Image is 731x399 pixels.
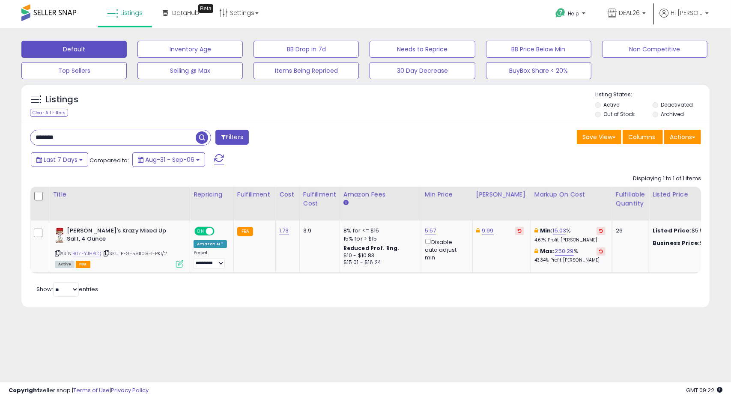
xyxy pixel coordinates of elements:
[237,190,272,199] div: Fulfillment
[664,130,701,144] button: Actions
[194,240,227,248] div: Amazon AI *
[653,226,692,235] b: Listed Price:
[531,187,612,220] th: The percentage added to the cost of goods (COGS) that forms the calculator for Min & Max prices.
[628,133,655,141] span: Columns
[549,1,594,28] a: Help
[370,62,475,79] button: 30 Day Decrease
[343,235,415,243] div: 15% for > $15
[137,41,243,58] button: Inventory Age
[425,190,469,199] div: Min Price
[44,155,78,164] span: Last 7 Days
[661,110,684,118] label: Archived
[45,94,78,106] h5: Listings
[555,8,566,18] i: Get Help
[55,227,65,244] img: 41e+JwsvPqL._SL40_.jpg
[619,9,640,17] span: DEAL26
[102,250,167,257] span: | SKU: PFG-581108-1-PK1/2
[194,250,227,269] div: Preset:
[343,259,415,266] div: $15.01 - $16.24
[661,101,693,108] label: Deactivated
[72,250,101,257] a: B07FYJHPLQ
[254,41,359,58] button: BB Drop in 7d
[215,130,249,145] button: Filters
[623,130,663,144] button: Columns
[653,227,724,235] div: $5.57
[534,237,606,243] p: 4.67% Profit [PERSON_NAME]
[31,152,88,167] button: Last 7 Days
[653,190,727,199] div: Listed Price
[137,62,243,79] button: Selling @ Max
[279,226,289,235] a: 1.73
[213,228,227,235] span: OFF
[482,226,494,235] a: 9.99
[540,247,555,255] b: Max:
[21,62,127,79] button: Top Sellers
[425,226,436,235] a: 5.57
[254,62,359,79] button: Items Being Repriced
[602,41,707,58] button: Non Competitive
[370,41,475,58] button: Needs to Reprice
[195,228,206,235] span: ON
[279,190,296,199] div: Cost
[55,227,183,267] div: ASIN:
[604,110,635,118] label: Out of Stock
[553,226,567,235] a: 15.03
[476,190,527,199] div: [PERSON_NAME]
[67,227,171,245] b: [PERSON_NAME]'s Krazy Mixed Up Salt, 4 Ounce
[21,41,127,58] button: Default
[30,109,68,117] div: Clear All Filters
[616,190,645,208] div: Fulfillable Quantity
[486,41,591,58] button: BB Price Below Min
[604,101,620,108] label: Active
[237,227,253,236] small: FBA
[595,91,710,99] p: Listing States:
[534,257,606,263] p: 43.34% Profit [PERSON_NAME]
[53,190,186,199] div: Title
[659,9,709,28] a: Hi [PERSON_NAME]
[425,237,466,262] div: Disable auto adjust min
[343,199,349,207] small: Amazon Fees.
[343,252,415,259] div: $10 - $10.83
[303,190,336,208] div: Fulfillment Cost
[303,227,333,235] div: 3.9
[577,130,621,144] button: Save View
[616,227,642,235] div: 26
[540,226,553,235] b: Min:
[486,62,591,79] button: BuyBox Share < 20%
[343,227,415,235] div: 8% for <= $15
[343,190,418,199] div: Amazon Fees
[36,285,98,293] span: Show: entries
[653,239,724,247] div: $4.55
[671,9,703,17] span: Hi [PERSON_NAME]
[653,239,700,247] b: Business Price:
[120,9,143,17] span: Listings
[55,261,75,268] span: All listings currently available for purchase on Amazon
[145,155,194,164] span: Aug-31 - Sep-06
[132,152,205,167] button: Aug-31 - Sep-06
[555,247,574,256] a: 250.29
[194,190,230,199] div: Repricing
[90,156,129,164] span: Compared to:
[343,244,400,252] b: Reduced Prof. Rng.
[76,261,90,268] span: FBA
[534,247,606,263] div: %
[633,175,701,183] div: Displaying 1 to 1 of 1 items
[568,10,579,17] span: Help
[534,227,606,243] div: %
[172,9,199,17] span: DataHub
[198,4,213,13] div: Tooltip anchor
[534,190,609,199] div: Markup on Cost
